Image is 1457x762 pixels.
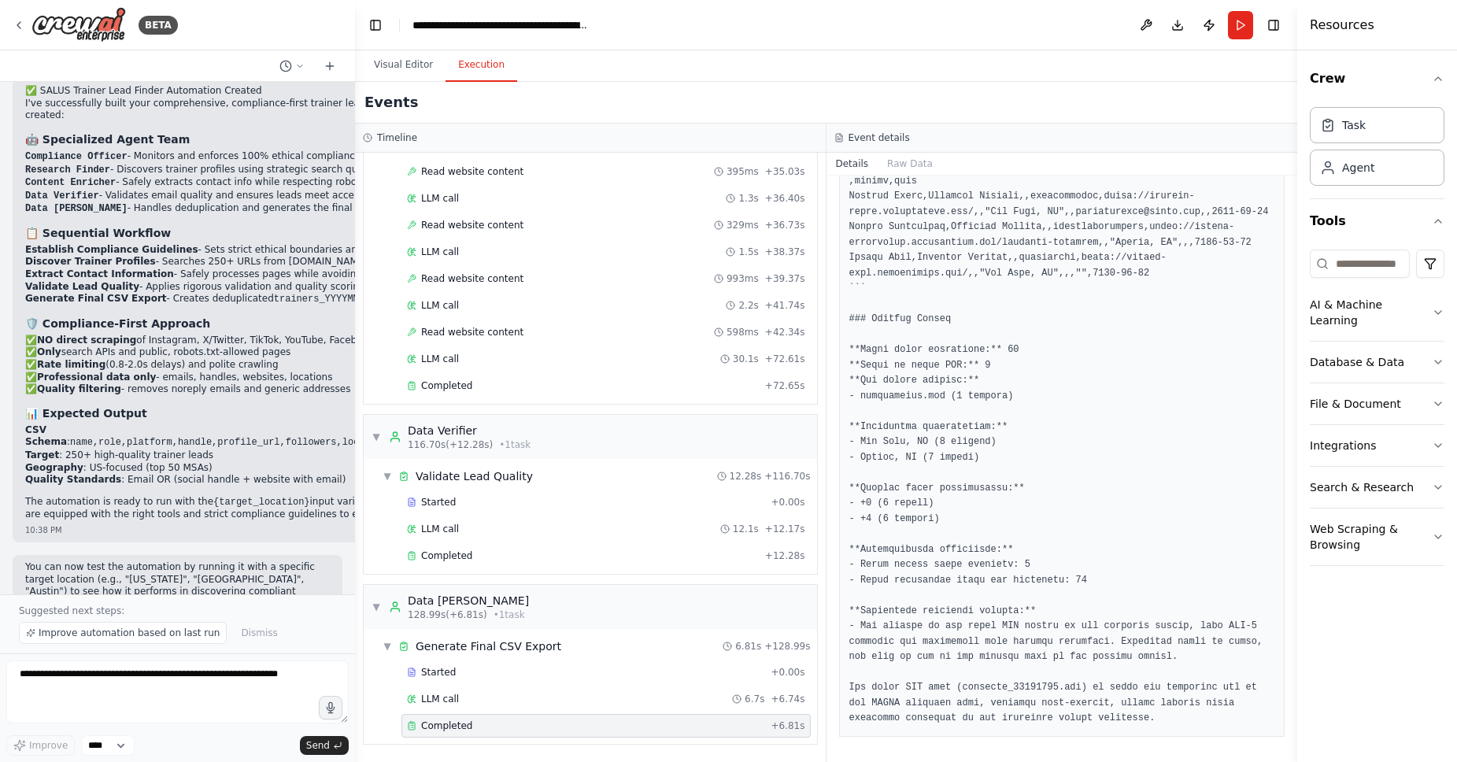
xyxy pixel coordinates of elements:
code: {target_location} [213,497,309,508]
button: Hide left sidebar [364,14,386,36]
span: Started [421,666,456,679]
li: ✅ of Instagram, X/Twitter, TikTok, YouTube, Facebook [25,335,564,347]
code: Data Verifier [25,190,99,202]
button: Execution [446,49,517,82]
span: Read website content [421,165,523,178]
span: 598ms [727,326,759,338]
span: 1.5s [738,246,758,258]
pre: ```lor ipsu,dolo,sitametc,adipis,elitsed_doe,temporinc,utlabore_etdo,magnaal,enima,minimv,quis No... [849,143,1275,727]
span: 2.2s [738,299,758,312]
strong: Geography [25,462,83,473]
li: - Creates deduplicated with summary report [25,293,564,306]
span: + 36.73s [765,219,805,231]
span: 128.99s (+6.81s) [408,608,487,621]
img: Logo [31,7,126,43]
div: BETA [139,16,178,35]
li: - Safely extracts contact info while respecting robots.txt and rate limits [25,176,564,190]
span: 6.7s [745,693,764,705]
button: Visual Editor [361,49,446,82]
li: - Discovers trainer profiles using strategic search queries on allowed platforms [25,164,564,177]
span: + 39.37s [765,272,805,285]
span: + 116.70s [764,470,810,483]
li: ✅ - removes noreply emails and generic addresses [25,383,564,396]
span: 6.81s [735,640,761,653]
h3: Timeline [377,131,417,144]
strong: Validate Lead Quality [25,281,139,292]
button: Tools [1310,199,1444,243]
span: + 36.40s [765,192,805,205]
strong: 📊 Expected Output [25,407,147,420]
strong: CSV Schema [25,424,67,448]
button: AI & Machine Learning [1310,284,1444,341]
span: LLM call [421,353,459,365]
button: Start a new chat [317,57,342,76]
span: • 1 task [499,438,531,451]
span: Send [306,739,330,752]
span: + 38.37s [765,246,805,258]
button: Improve [6,735,75,756]
nav: breadcrumb [412,17,590,33]
button: Web Scraping & Browsing [1310,509,1444,565]
code: Research Finder [25,165,110,176]
span: ▼ [383,640,392,653]
button: Details [826,153,878,175]
li: - Validates email quality and ensures leads meet acceptance criteria [25,190,564,203]
li: ✅ - emails, handles, websites, locations [25,372,564,384]
code: Compliance Officer [25,151,128,162]
span: + 12.28s [765,549,805,562]
strong: Establish Compliance Guidelines [25,244,198,255]
div: Agent [1342,160,1374,176]
button: File & Document [1310,383,1444,424]
li: : 250+ high-quality trainer leads [25,449,564,462]
span: + 128.99s [764,640,810,653]
li: - Sets strict ethical boundaries and monitoring criteria [25,244,564,257]
span: 12.1s [733,523,759,535]
span: + 35.03s [765,165,805,178]
span: Read website content [421,326,523,338]
strong: 🤖 Specialized Agent Team [25,133,190,146]
code: trainers_YYYYMMDD.csv [274,294,393,305]
strong: Quality Standards [25,474,121,485]
strong: NO direct scraping [37,335,136,346]
strong: Generate Final CSV Export [25,293,167,304]
span: + 0.00s [771,666,804,679]
span: LLM call [421,693,459,705]
p: Suggested next steps: [19,605,336,617]
button: Integrations [1310,425,1444,466]
span: LLM call [421,299,459,312]
span: • 1 task [494,608,525,621]
li: : [25,424,564,449]
code: Data [PERSON_NAME] [25,203,128,214]
code: Content Enricher [25,177,116,188]
span: + 6.74s [771,693,804,705]
li: - Handles deduplication and generates the final CSV with exact schema compliance [25,202,564,216]
button: Database & Data [1310,342,1444,383]
div: Validate Lead Quality [416,468,533,484]
div: Task [1342,117,1366,133]
strong: Professional data only [37,372,156,383]
div: Generate Final CSV Export [416,638,561,654]
strong: 🛡️ Compliance-First Approach [25,317,210,330]
button: Crew [1310,57,1444,101]
h2: ✅ SALUS Trainer Lead Finder Automation Created [25,85,564,98]
span: 12.28s [730,470,762,483]
span: 329ms [727,219,759,231]
button: Improve automation based on last run [19,622,227,644]
li: : Email OR (social handle + website with email) [25,474,564,486]
span: Improve automation based on last run [39,627,220,639]
span: ▼ [372,601,381,613]
h2: Events [364,91,418,113]
span: Started [421,496,456,509]
span: 116.70s (+12.28s) [408,438,493,451]
div: Data Verifier [408,423,531,438]
span: 395ms [727,165,759,178]
span: + 41.74s [765,299,805,312]
span: Read website content [421,219,523,231]
button: Send [300,736,349,755]
strong: Target [25,449,59,461]
span: Completed [421,549,472,562]
span: ▼ [383,470,392,483]
li: ✅ search APIs and public, robots.txt-allowed pages [25,346,564,359]
p: I've successfully built your comprehensive, compliance-first trainer lead discovery automation. H... [25,98,564,122]
span: LLM call [421,192,459,205]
